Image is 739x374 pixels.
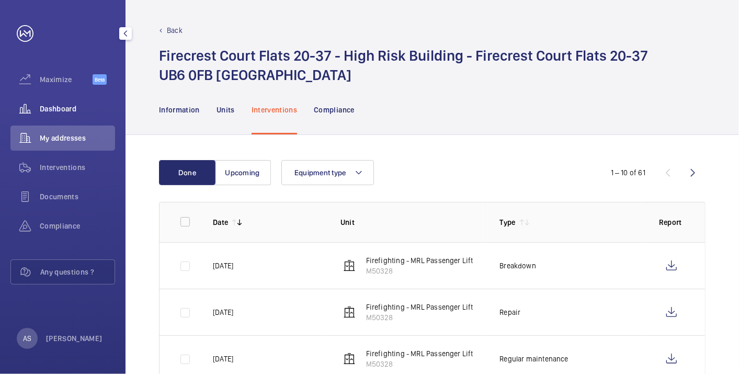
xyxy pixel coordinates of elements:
[294,168,346,177] span: Equipment type
[93,74,107,85] span: Beta
[343,259,356,272] img: elevator.svg
[40,104,115,114] span: Dashboard
[40,133,115,143] span: My addresses
[366,302,473,312] p: Firefighting - MRL Passenger Lift
[40,74,93,85] span: Maximize
[366,255,473,266] p: Firefighting - MRL Passenger Lift
[366,359,473,369] p: M50328
[366,348,473,359] p: Firefighting - MRL Passenger Lift
[23,333,31,344] p: AS
[213,260,233,271] p: [DATE]
[343,353,356,365] img: elevator.svg
[159,105,200,115] p: Information
[217,105,235,115] p: Units
[340,217,483,228] p: Unit
[214,160,271,185] button: Upcoming
[40,191,115,202] span: Documents
[213,307,233,318] p: [DATE]
[159,160,215,185] button: Done
[499,354,568,364] p: Regular maintenance
[213,217,228,228] p: Date
[252,105,298,115] p: Interventions
[213,354,233,364] p: [DATE]
[46,333,103,344] p: [PERSON_NAME]
[314,105,355,115] p: Compliance
[281,160,374,185] button: Equipment type
[40,221,115,231] span: Compliance
[40,162,115,173] span: Interventions
[499,307,520,318] p: Repair
[499,260,536,271] p: Breakdown
[659,217,684,228] p: Report
[611,167,645,178] div: 1 – 10 of 61
[499,217,515,228] p: Type
[167,25,183,36] p: Back
[366,266,473,276] p: M50328
[366,312,473,323] p: M50328
[159,46,648,85] h1: Firecrest Court Flats 20-37 - High Risk Building - Firecrest Court Flats 20-37 UB6 0FB [GEOGRAPHI...
[343,306,356,319] img: elevator.svg
[40,267,115,277] span: Any questions ?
